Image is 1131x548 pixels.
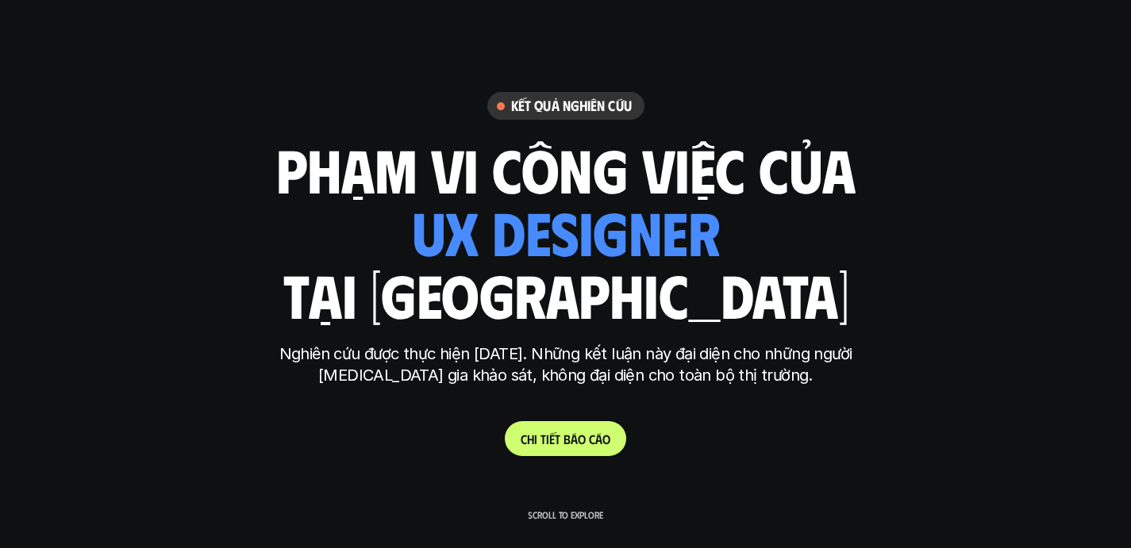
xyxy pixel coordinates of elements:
[528,509,603,520] p: Scroll to explore
[589,431,595,446] span: c
[549,431,555,446] span: ế
[555,431,560,446] span: t
[521,431,527,446] span: C
[602,431,610,446] span: o
[268,343,864,386] p: Nghiên cứu được thực hiện [DATE]. Những kết luận này đại diện cho những người [MEDICAL_DATA] gia ...
[511,97,632,115] h6: Kết quả nghiên cứu
[540,431,546,446] span: t
[505,421,626,456] a: Chitiếtbáocáo
[595,431,602,446] span: á
[283,261,848,328] h1: tại [GEOGRAPHIC_DATA]
[571,431,578,446] span: á
[546,431,549,446] span: i
[534,431,537,446] span: i
[578,431,586,446] span: o
[276,136,856,202] h1: phạm vi công việc của
[527,431,534,446] span: h
[564,431,571,446] span: b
